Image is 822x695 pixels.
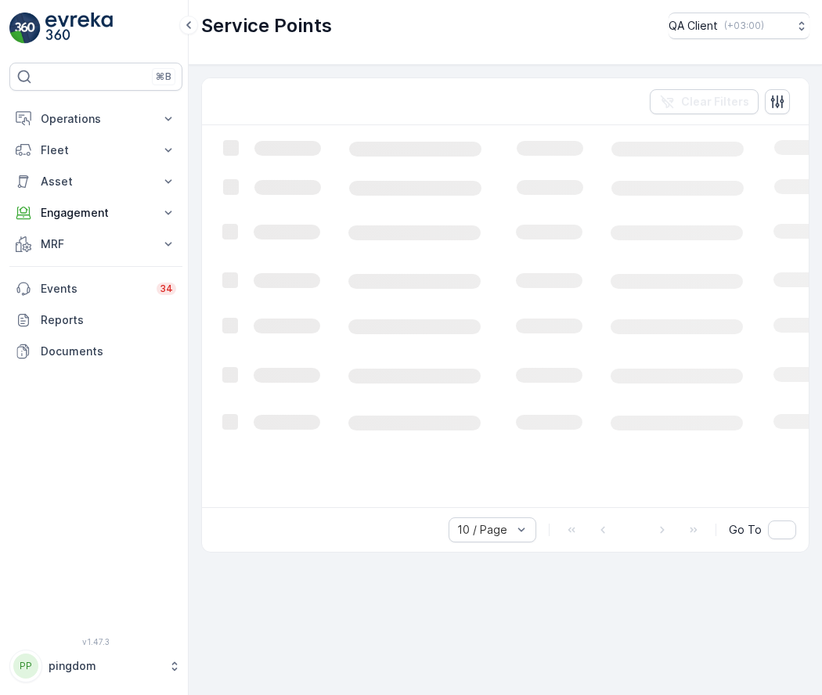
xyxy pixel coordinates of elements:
button: Clear Filters [650,89,759,114]
p: Events [41,281,147,297]
button: Asset [9,166,182,197]
img: logo [9,13,41,44]
a: Reports [9,304,182,336]
button: PPpingdom [9,650,182,682]
a: Documents [9,336,182,367]
p: Fleet [41,142,151,158]
p: pingdom [49,658,160,674]
p: Operations [41,111,151,127]
button: Operations [9,103,182,135]
span: v 1.47.3 [9,637,182,646]
p: Reports [41,312,176,328]
img: logo_light-DOdMpM7g.png [45,13,113,44]
p: ( +03:00 ) [724,20,764,32]
p: Clear Filters [681,94,749,110]
p: Engagement [41,205,151,221]
p: QA Client [669,18,718,34]
button: QA Client(+03:00) [669,13,809,39]
button: Fleet [9,135,182,166]
p: 34 [160,283,173,295]
p: ⌘B [156,70,171,83]
button: MRF [9,229,182,260]
button: Engagement [9,197,182,229]
a: Events34 [9,273,182,304]
span: Go To [729,522,762,538]
p: MRF [41,236,151,252]
div: PP [13,654,38,679]
p: Service Points [201,13,332,38]
p: Asset [41,174,151,189]
p: Documents [41,344,176,359]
